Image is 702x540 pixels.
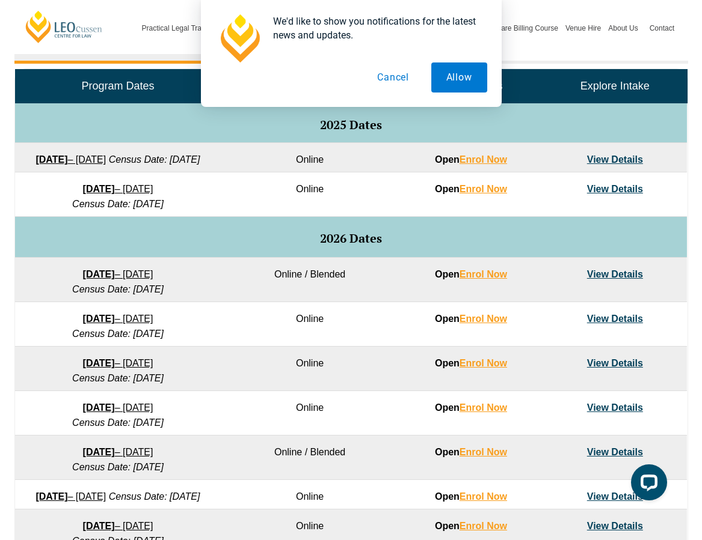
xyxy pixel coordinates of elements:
a: Enrol Now [460,269,507,279]
strong: Open [435,269,507,279]
a: Enrol Now [460,521,507,531]
strong: Open [435,402,507,413]
img: notification icon [215,14,263,62]
button: Allow [431,62,487,93]
em: Census Date: [DATE] [72,284,164,294]
strong: [DATE] [83,402,115,413]
a: View Details [587,154,643,165]
iframe: LiveChat chat widget [621,460,672,510]
strong: [DATE] [83,521,115,531]
em: Census Date: [DATE] [72,373,164,383]
strong: [DATE] [83,314,115,324]
em: Census Date: [DATE] [109,491,200,502]
strong: [DATE] [83,447,115,457]
strong: [DATE] [83,269,115,279]
a: [DATE]– [DATE] [83,447,153,457]
em: Census Date: [DATE] [72,462,164,472]
em: Census Date: [DATE] [72,417,164,428]
a: View Details [587,184,643,194]
td: Online [221,391,399,435]
div: We'd like to show you notifications for the latest news and updates. [263,14,487,42]
a: [DATE]– [DATE] [83,402,153,413]
a: View Details [587,358,643,368]
a: Enrol Now [460,358,507,368]
strong: Open [435,521,507,531]
em: Census Date: [DATE] [109,154,200,165]
strong: Open [435,447,507,457]
a: [DATE]– [DATE] [35,154,106,165]
strong: Open [435,491,507,502]
a: [DATE]– [DATE] [83,314,153,324]
strong: Open [435,358,507,368]
td: Online [221,480,399,509]
a: View Details [587,402,643,413]
a: Enrol Now [460,447,507,457]
strong: Open [435,154,507,165]
strong: [DATE] [35,154,67,165]
a: View Details [587,521,643,531]
td: Online [221,302,399,347]
td: Online [221,143,399,172]
a: [DATE]– [DATE] [83,184,153,194]
button: Cancel [362,62,424,93]
strong: Open [435,184,507,194]
strong: [DATE] [83,184,115,194]
a: Enrol Now [460,314,507,324]
em: Census Date: [DATE] [72,329,164,339]
td: Online [221,347,399,391]
a: View Details [587,447,643,457]
a: [DATE]– [DATE] [83,521,153,531]
a: Enrol Now [460,402,507,413]
a: [DATE]– [DATE] [35,491,106,502]
strong: [DATE] [83,358,115,368]
td: Online [221,172,399,217]
a: Enrol Now [460,491,507,502]
td: Online / Blended [221,258,399,302]
td: Online / Blended [221,435,399,480]
a: Enrol Now [460,184,507,194]
a: [DATE]– [DATE] [83,358,153,368]
span: 2025 Dates [320,117,382,133]
a: [DATE]– [DATE] [83,269,153,279]
a: View Details [587,491,643,502]
a: View Details [587,314,643,324]
strong: Open [435,314,507,324]
a: Enrol Now [460,154,507,165]
a: View Details [587,269,643,279]
em: Census Date: [DATE] [72,199,164,209]
span: 2026 Dates [320,230,382,246]
strong: [DATE] [35,491,67,502]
